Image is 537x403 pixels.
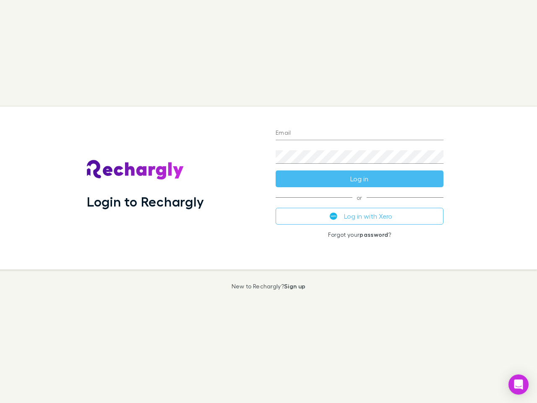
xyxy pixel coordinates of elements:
p: New to Rechargly? [232,283,306,290]
p: Forgot your ? [276,231,443,238]
button: Log in with Xero [276,208,443,225]
img: Xero's logo [330,212,337,220]
button: Log in [276,170,443,187]
h1: Login to Rechargly [87,194,204,209]
span: or [276,197,443,198]
div: Open Intercom Messenger [508,374,529,395]
a: Sign up [284,283,305,290]
img: Rechargly's Logo [87,160,184,180]
a: password [360,231,388,238]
